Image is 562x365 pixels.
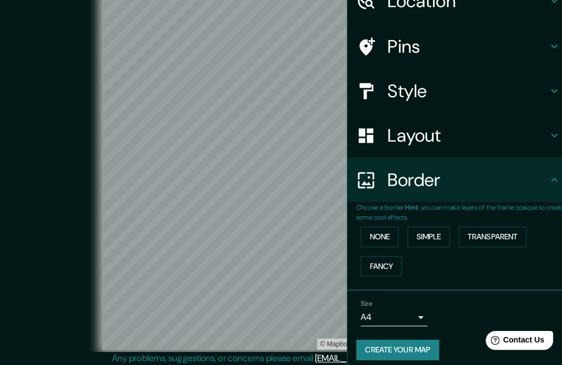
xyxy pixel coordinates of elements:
[464,322,550,353] iframe: Help widget launcher
[110,347,448,361] p: Any problems, suggestions, or concerns please email .
[382,35,540,57] h4: Pins
[452,224,519,244] button: Transparent
[402,224,443,244] button: Simple
[382,167,540,189] h4: Border
[356,224,393,244] button: None
[311,348,446,360] a: [EMAIL_ADDRESS][DOMAIN_NAME]
[356,253,396,273] button: Fancy
[342,112,562,156] div: Layout
[356,305,421,322] div: A4
[342,156,562,200] div: Border
[316,336,346,344] a: Mapbox
[356,295,367,305] label: Size
[400,200,412,209] b: Hint
[382,123,540,145] h4: Layout
[351,200,562,220] p: Choose a border. : you can make layers of the frame opaque to create some cool effects.
[382,79,540,101] h4: Style
[342,24,562,68] div: Pins
[342,68,562,112] div: Style
[351,335,433,356] button: Create your map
